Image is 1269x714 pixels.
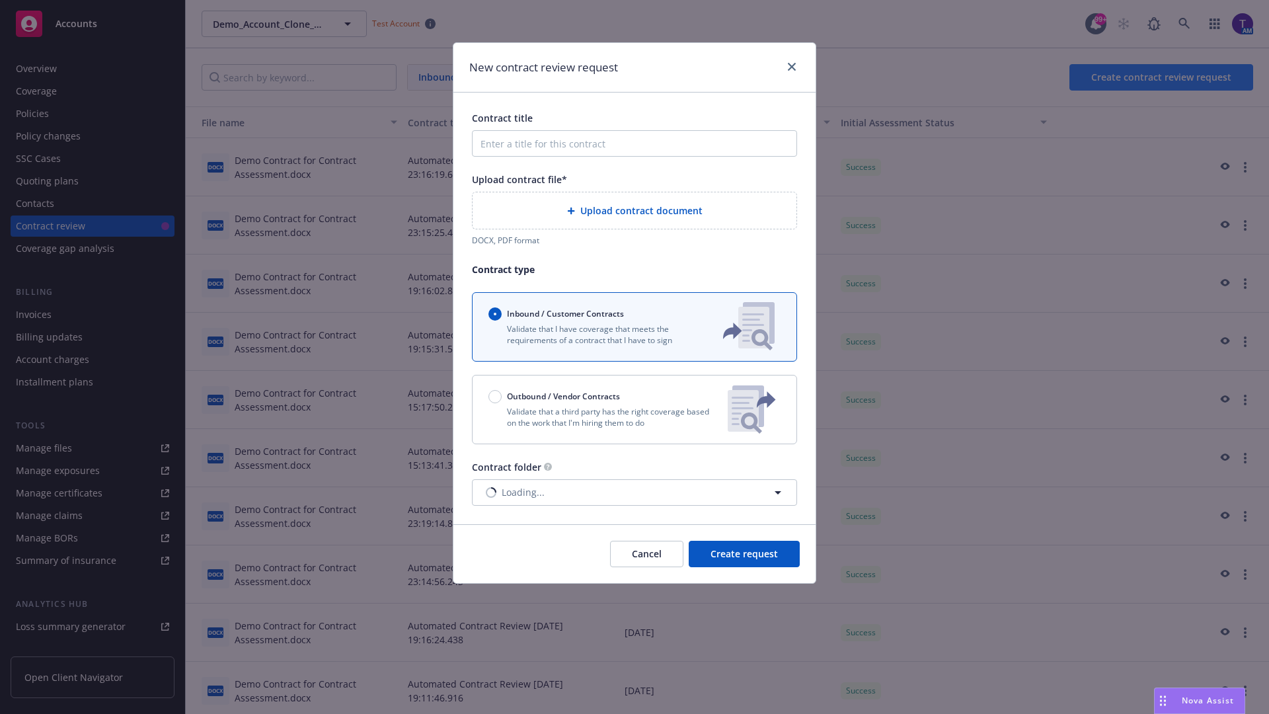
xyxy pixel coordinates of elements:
[488,390,502,403] input: Outbound / Vendor Contracts
[472,112,533,124] span: Contract title
[1182,695,1234,706] span: Nova Assist
[469,59,618,76] h1: New contract review request
[1155,688,1171,713] div: Drag to move
[472,479,797,506] button: Loading...
[472,173,567,186] span: Upload contract file*
[472,130,797,157] input: Enter a title for this contract
[472,192,797,229] div: Upload contract document
[472,461,541,473] span: Contract folder
[488,307,502,321] input: Inbound / Customer Contracts
[632,547,662,560] span: Cancel
[580,204,703,218] span: Upload contract document
[472,375,797,444] button: Outbound / Vendor ContractsValidate that a third party has the right coverage based on the work t...
[502,485,545,499] span: Loading...
[689,541,800,567] button: Create request
[784,59,800,75] a: close
[1154,688,1245,714] button: Nova Assist
[472,292,797,362] button: Inbound / Customer ContractsValidate that I have coverage that meets the requirements of a contra...
[507,391,620,402] span: Outbound / Vendor Contracts
[610,541,683,567] button: Cancel
[488,406,717,428] p: Validate that a third party has the right coverage based on the work that I'm hiring them to do
[472,262,797,276] p: Contract type
[711,547,778,560] span: Create request
[507,308,624,319] span: Inbound / Customer Contracts
[472,235,797,246] div: DOCX, PDF format
[488,323,701,346] p: Validate that I have coverage that meets the requirements of a contract that I have to sign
